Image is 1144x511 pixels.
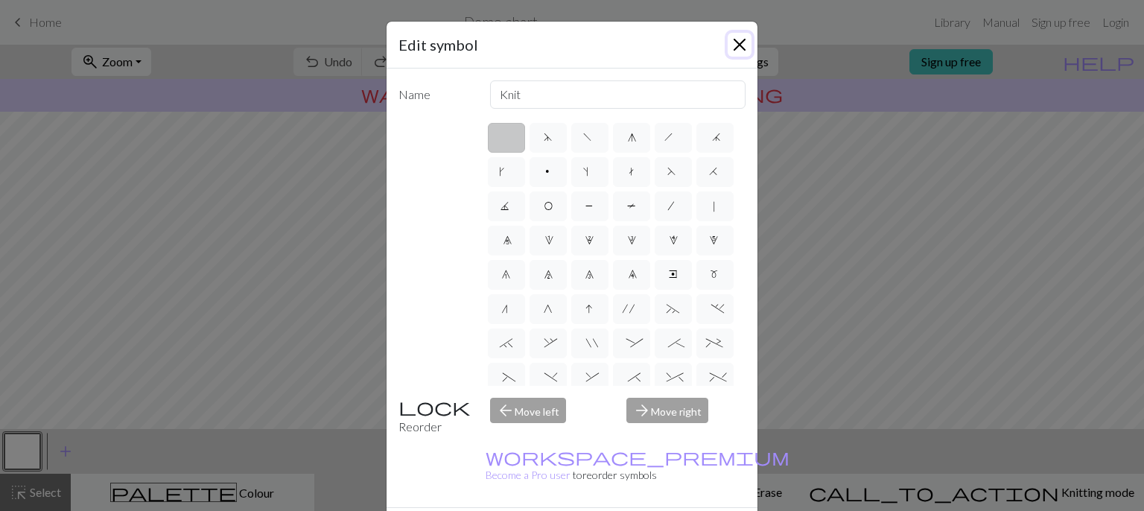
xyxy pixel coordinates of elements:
[711,303,718,318] span: .
[544,337,551,352] span: ,
[585,235,595,250] span: 2
[668,337,678,352] span: ;
[390,80,481,109] label: Name
[398,34,478,56] h5: Edit symbol
[586,337,593,352] span: "
[712,132,718,147] span: j
[586,372,593,387] span: &
[500,337,513,352] span: `
[628,132,635,147] span: g
[544,372,551,387] span: )
[628,269,635,284] span: 9
[667,166,679,181] span: F
[667,303,680,318] span: ~
[585,303,594,318] span: I
[585,269,594,284] span: 8
[544,200,553,215] span: O
[544,132,552,147] span: d
[498,166,515,181] span: k
[710,269,719,284] span: m
[501,269,511,284] span: 6
[709,166,721,181] span: H
[390,398,481,436] div: Reorder
[583,132,596,147] span: f
[706,337,724,352] span: +
[544,166,553,181] span: p
[728,33,751,57] button: Close
[544,303,553,318] span: G
[627,235,636,250] span: 3
[623,303,641,318] span: '
[627,166,636,181] span: t
[583,166,596,181] span: s
[709,235,721,250] span: 5
[486,446,789,467] span: workspace_premium
[669,235,678,250] span: 4
[486,451,789,481] a: Become a Pro user
[585,200,594,215] span: P
[500,200,512,215] span: J
[503,372,509,387] span: (
[667,372,679,387] span: ^
[664,132,682,147] span: h
[626,337,637,352] span: :
[501,303,511,318] span: n
[486,451,789,481] small: to reorder symbols
[627,200,636,215] span: T
[668,200,679,215] span: /
[544,269,553,284] span: 7
[544,235,551,250] span: 1
[711,200,718,215] span: |
[710,372,720,387] span: %
[503,235,510,250] span: 0
[669,269,678,284] span: e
